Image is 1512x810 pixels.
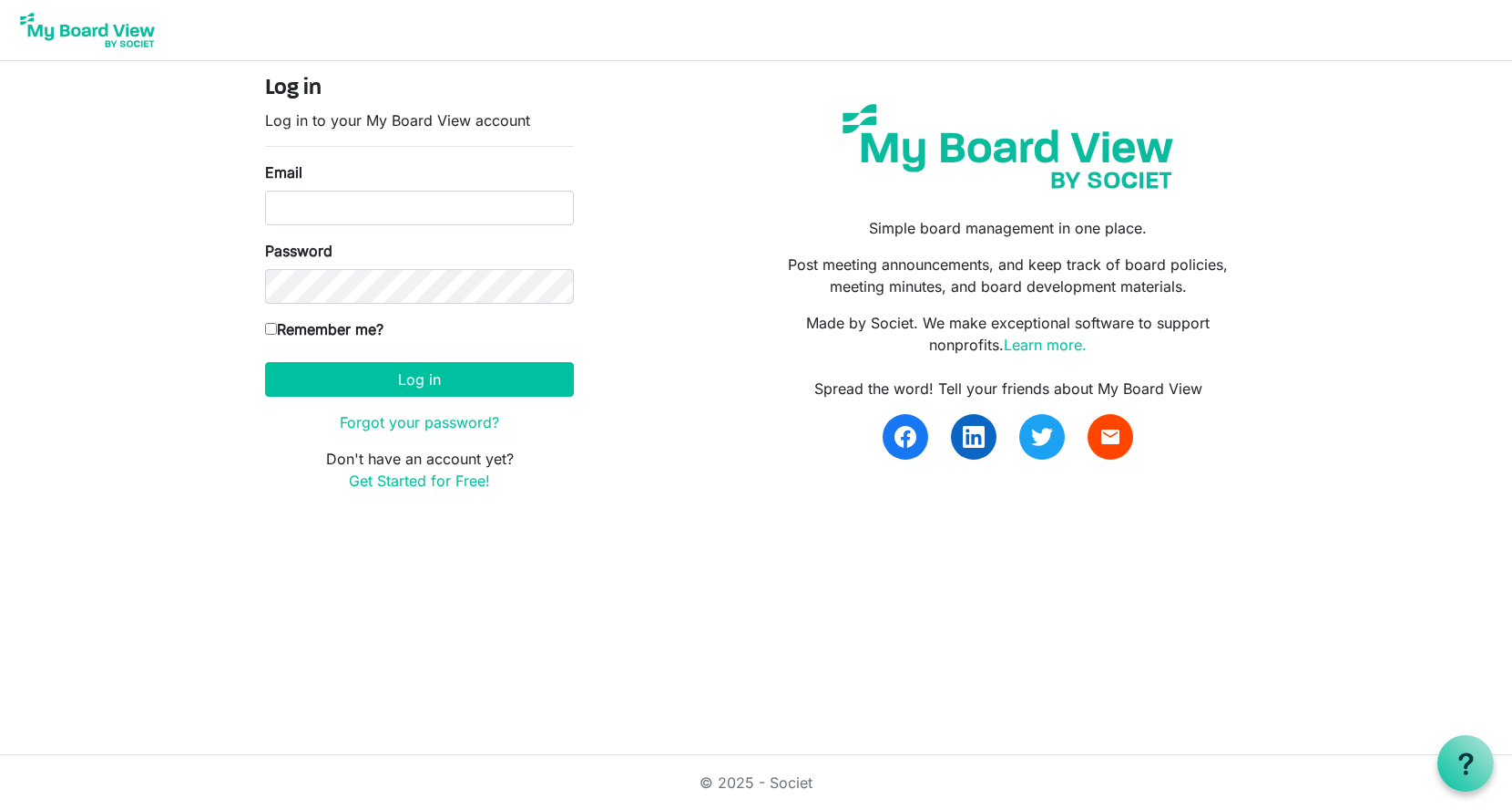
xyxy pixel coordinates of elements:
p: Simple board management in one place. [770,217,1247,239]
label: Remember me? [265,318,383,340]
a: Forgot your password? [340,413,499,431]
button: Log in [265,362,574,397]
label: Password [265,240,332,262]
input: Remember me? [265,323,277,335]
a: email [1088,414,1133,460]
p: Made by Societ. We make exceptional software to support nonprofits. [770,312,1247,356]
p: Post meeting announcements, and keep track of board policies, meeting minutes, and board developm... [770,254,1247,297]
img: twitter.svg [1031,426,1053,448]
a: Learn more. [1004,336,1087,354]
p: Log in to your My Board View account [265,109,574,131]
a: Get Started for Free! [349,472,490,490]
a: © 2025 - Societ [700,774,812,792]
h4: Log in [265,76,574,102]
label: Email [265,161,302,183]
img: My Board View Logo [15,7,160,53]
img: my-board-view-societ.svg [829,90,1187,202]
div: Spread the word! Tell your friends about My Board View [770,378,1247,400]
p: Don't have an account yet? [265,448,574,492]
img: facebook.svg [894,426,916,448]
img: linkedin.svg [963,426,985,448]
span: email [1099,426,1121,448]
